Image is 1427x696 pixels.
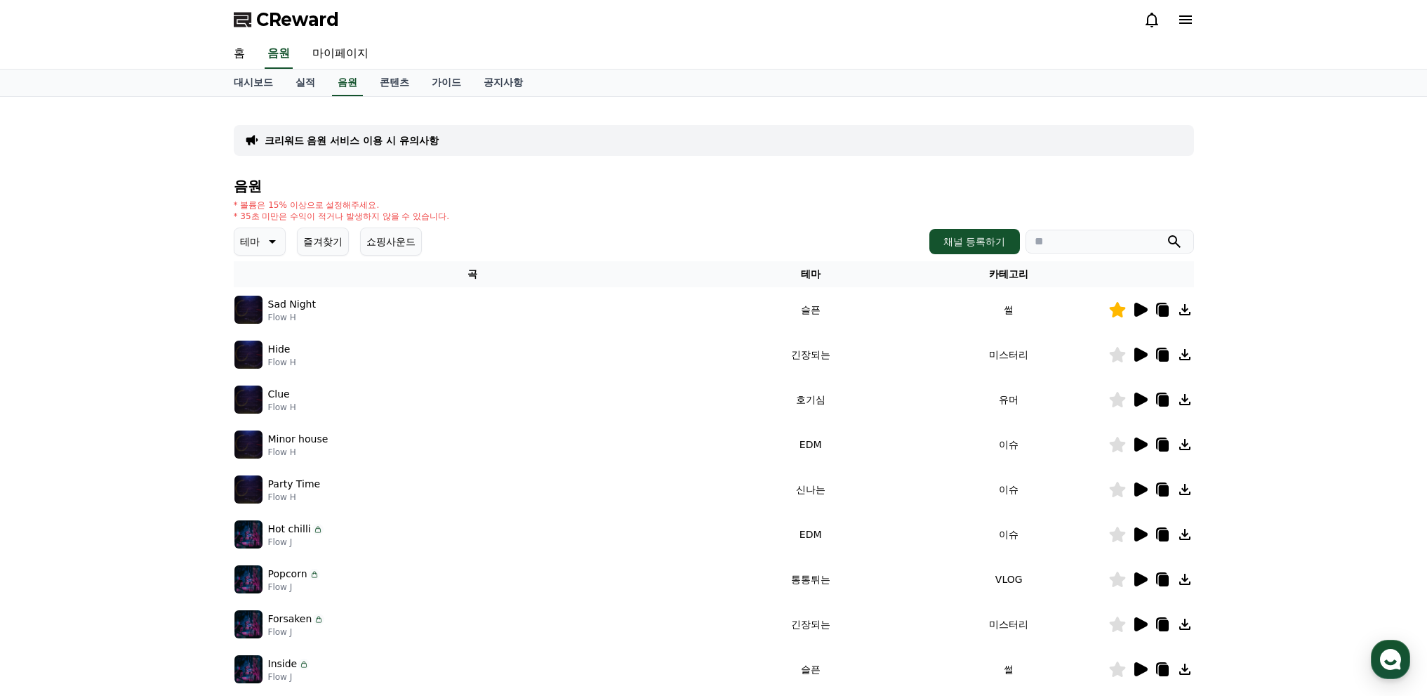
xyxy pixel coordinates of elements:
td: 신나는 [711,467,910,512]
img: music [234,565,263,593]
img: music [234,520,263,549]
p: Flow J [268,537,324,548]
th: 테마 [711,261,910,287]
a: 음원 [265,39,293,69]
p: Flow H [268,492,321,503]
p: Popcorn [268,567,307,582]
td: 호기심 [711,377,910,422]
img: music [234,296,263,324]
td: EDM [711,512,910,557]
td: 긴장되는 [711,332,910,377]
p: Flow J [268,626,325,638]
img: music [234,386,263,414]
p: Flow J [268,671,310,683]
p: Hot chilli [268,522,311,537]
p: Hide [268,342,291,357]
img: music [234,341,263,369]
th: 카테고리 [910,261,1108,287]
td: 유머 [910,377,1108,422]
td: EDM [711,422,910,467]
p: Party Time [268,477,321,492]
a: 가이드 [420,70,472,96]
p: Flow H [268,312,316,323]
p: 테마 [240,232,260,251]
td: 이슈 [910,467,1108,512]
a: 대시보드 [223,70,284,96]
p: * 볼륨은 15% 이상으로 설정해주세요. [234,199,450,211]
p: Clue [268,387,290,402]
p: Minor house [268,432,328,447]
button: 테마 [234,228,286,256]
td: VLOG [910,557,1108,602]
p: Sad Night [268,297,316,312]
a: CReward [234,8,339,31]
td: 미스터리 [910,332,1108,377]
img: music [234,475,263,504]
button: 채널 등록하기 [929,229,1019,254]
span: CReward [256,8,339,31]
img: music [234,610,263,638]
td: 통통튀는 [711,557,910,602]
td: 이슈 [910,512,1108,557]
td: 썰 [910,287,1108,332]
a: 마이페이지 [301,39,380,69]
p: Forsaken [268,612,312,626]
h4: 음원 [234,178,1194,194]
p: Flow H [268,357,296,368]
td: 썰 [910,647,1108,692]
p: * 35초 미만은 수익이 적거나 발생하지 않을 수 있습니다. [234,211,450,222]
p: Flow H [268,402,296,413]
td: 긴장되는 [711,602,910,647]
button: 쇼핑사운드 [360,228,422,256]
td: 미스터리 [910,602,1108,647]
img: music [234,431,263,459]
td: 이슈 [910,422,1108,467]
p: Flow H [268,447,328,458]
a: 홈 [223,39,256,69]
a: 콘텐츠 [369,70,420,96]
a: 음원 [332,70,363,96]
a: 실적 [284,70,326,96]
th: 곡 [234,261,712,287]
img: music [234,655,263,683]
a: 크리워드 음원 서비스 이용 시 유의사항 [265,133,439,147]
p: Flow J [268,582,320,593]
p: Inside [268,657,298,671]
td: 슬픈 [711,647,910,692]
a: 공지사항 [472,70,534,96]
td: 슬픈 [711,287,910,332]
button: 즐겨찾기 [297,228,349,256]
